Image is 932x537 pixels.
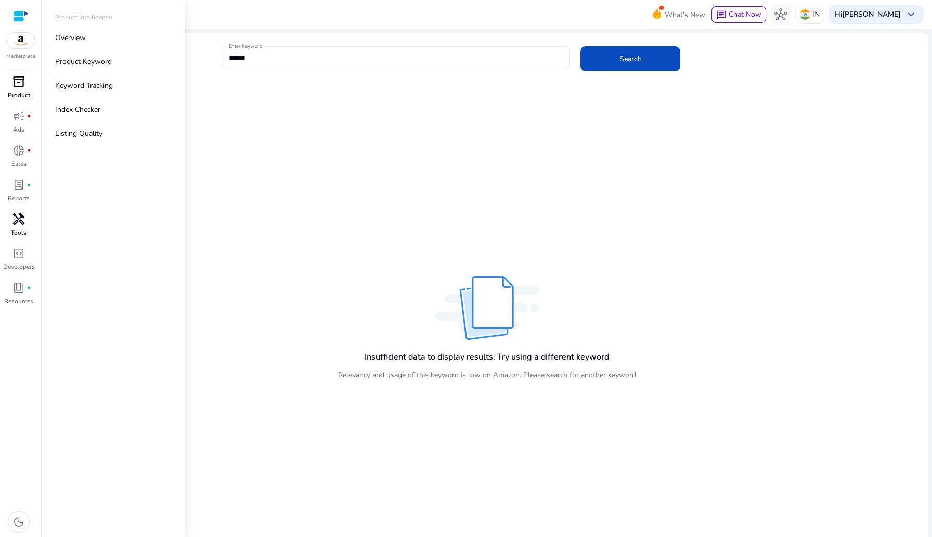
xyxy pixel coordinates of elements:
button: hub [770,4,791,25]
span: book_4 [12,282,25,294]
span: dark_mode [12,516,25,528]
span: keyboard_arrow_down [905,8,917,21]
span: fiber_manual_record [27,286,31,290]
p: Product [8,91,30,100]
span: fiber_manual_record [27,114,31,118]
img: in.svg [800,9,810,20]
span: fiber_manual_record [27,148,31,152]
span: inventory_2 [12,75,25,88]
p: IN [812,5,820,23]
span: Chat Now [729,9,761,19]
img: insuff.svg [435,276,539,340]
span: chat [716,10,727,20]
button: chatChat Now [711,6,766,23]
p: Marketplace [6,53,35,60]
span: hub [774,8,787,21]
p: Product Intelligence [55,12,112,22]
span: lab_profile [12,178,25,191]
p: Product Keyword [55,56,112,67]
p: Reports [8,194,30,203]
p: Hi [835,11,901,18]
span: donut_small [12,144,25,157]
span: What's New [665,6,705,24]
p: Sales [11,159,27,169]
button: Search [580,46,680,71]
p: Overview [55,32,86,43]
span: Search [619,54,642,65]
p: Keyword Tracking [55,80,113,91]
p: Developers [3,262,35,272]
span: handyman [12,213,25,225]
p: Resources [4,297,33,306]
p: Listing Quality [55,128,102,139]
p: Index Checker [55,104,100,115]
h4: Insufficient data to display results. Try using a different keyword [365,352,609,362]
mat-label: Enter Keyword [229,43,262,50]
img: amazon.svg [7,33,35,48]
span: campaign [12,110,25,122]
span: fiber_manual_record [27,183,31,187]
p: Tools [11,228,27,237]
b: [PERSON_NAME] [842,9,901,19]
span: code_blocks [12,247,25,260]
p: Relevancy and usage of this keyword is low on Amazon. Please search for another keyword [338,369,636,380]
p: Ads [13,125,24,134]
